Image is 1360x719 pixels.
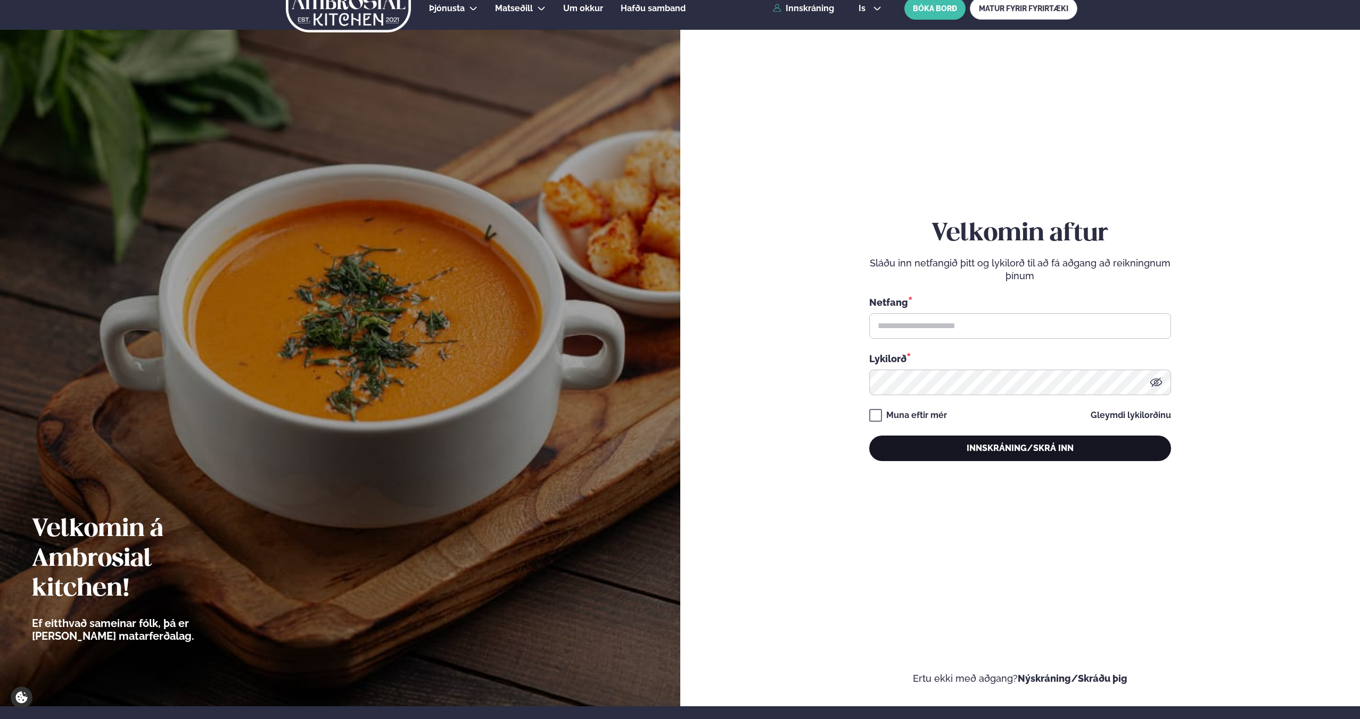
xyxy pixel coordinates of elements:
[869,219,1171,249] h2: Velkomin aftur
[869,352,1171,365] div: Lykilorð
[1018,673,1127,684] a: Nýskráning/Skráðu þig
[563,3,603,13] span: Um okkur
[869,257,1171,282] p: Sláðu inn netfangið þitt og lykilorð til að fá aðgang að reikningnum þínum
[32,617,253,642] p: Ef eitthvað sameinar fólk, þá er [PERSON_NAME] matarferðalag.
[850,4,890,13] button: is
[1091,411,1171,420] a: Gleymdi lykilorðinu
[621,2,686,15] a: Hafðu samband
[429,2,465,15] a: Þjónusta
[621,3,686,13] span: Hafðu samband
[32,515,253,604] h2: Velkomin á Ambrosial kitchen!
[495,3,533,13] span: Matseðill
[11,687,32,708] a: Cookie settings
[495,2,533,15] a: Matseðill
[869,295,1171,309] div: Netfang
[712,672,1329,685] p: Ertu ekki með aðgang?
[869,436,1171,461] button: Innskráning/Skrá inn
[429,3,465,13] span: Þjónusta
[773,4,834,13] a: Innskráning
[563,2,603,15] a: Um okkur
[859,4,869,13] span: is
